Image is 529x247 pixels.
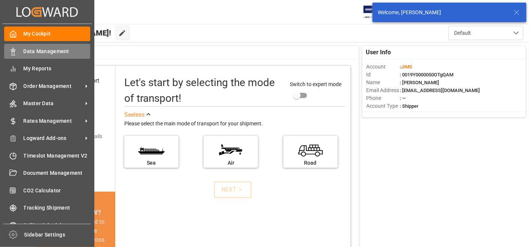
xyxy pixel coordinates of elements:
span: Account Type [366,102,400,110]
div: Road [287,159,334,167]
img: Exertis%20JAM%20-%20Email%20Logo.jpg_1722504956.jpg [364,6,389,19]
span: Email Address [366,86,400,94]
span: JIMS [401,64,412,70]
span: Timeslot Management V2 [24,152,91,160]
div: Let's start by selecting the mode of transport! [124,75,282,106]
button: open menu [449,26,523,40]
div: Welcome, [PERSON_NAME] [378,9,507,16]
span: Document Management [24,169,91,177]
span: Name [366,79,400,86]
span: Account [366,63,400,71]
div: Please select the main mode of transport for your shipment. [124,119,345,128]
span: : — [400,95,406,101]
span: Master Data [24,100,83,107]
span: My Cockpit [24,30,91,38]
span: Phone [366,94,400,102]
a: Tracking Shipment [4,201,90,215]
a: My Cockpit [4,27,90,41]
span: Hello [PERSON_NAME]! [31,26,111,40]
span: Logward Add-ons [24,134,83,142]
span: Id [366,71,400,79]
span: : [EMAIL_ADDRESS][DOMAIN_NAME] [400,88,480,93]
span: Data Management [24,48,91,55]
span: Order Management [24,82,83,90]
span: Default [454,29,471,37]
a: Document Management [4,166,90,180]
span: : [400,64,412,70]
span: : 0019Y0000050OTgQAM [400,72,453,77]
span: : Shipper [400,103,419,109]
div: NEXT [221,185,244,194]
a: CO2 Calculator [4,183,90,198]
div: See less [124,110,145,119]
span: Rates Management [24,117,83,125]
div: Sea [128,159,175,167]
span: User Info [366,48,391,57]
span: Switch to expert mode [290,81,341,87]
span: CO2 Calculator [24,187,91,195]
div: Air [207,159,254,167]
span: Sailing Schedules [24,222,91,229]
span: Sidebar Settings [24,231,91,239]
span: Tracking Shipment [24,204,91,212]
a: Sailing Schedules [4,218,90,232]
span: : [PERSON_NAME] [400,80,439,85]
a: Timeslot Management V2 [4,148,90,163]
button: NEXT [214,182,252,198]
span: My Reports [24,65,91,73]
a: Data Management [4,44,90,58]
a: My Reports [4,61,90,76]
